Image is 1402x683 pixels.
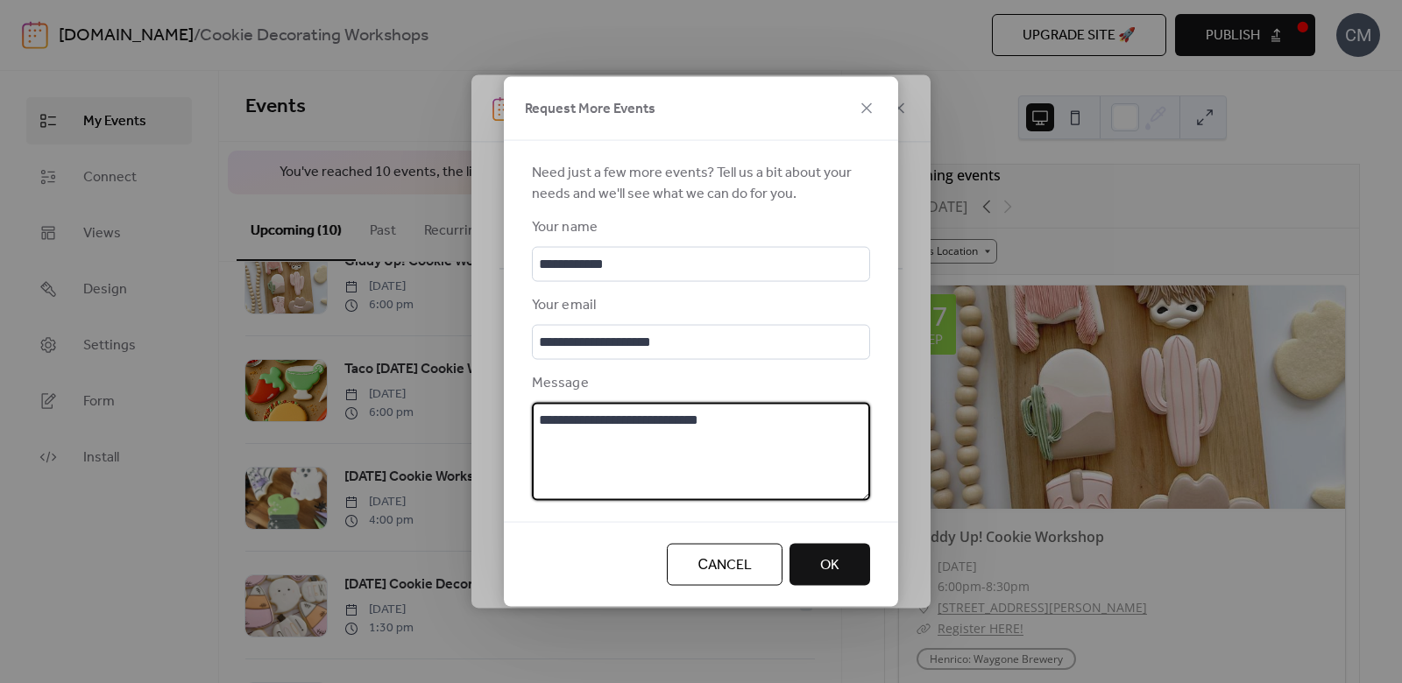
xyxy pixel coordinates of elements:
[532,163,870,205] span: Need just a few more events? Tell us a bit about your needs and we'll see what we can do for you.
[532,295,867,316] div: Your email
[790,543,870,585] button: Ok
[667,543,782,585] button: Сancel
[697,554,752,575] span: Сancel
[525,99,655,120] span: Request More Events
[820,554,839,575] span: Ok
[532,217,867,238] div: Your name
[532,373,867,394] div: Message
